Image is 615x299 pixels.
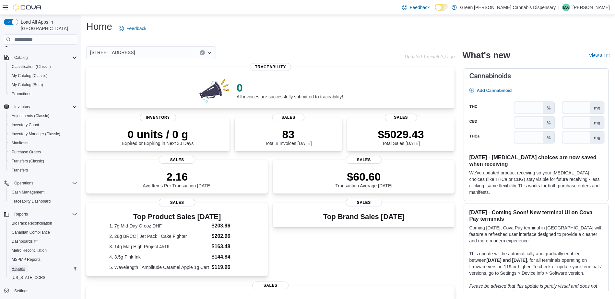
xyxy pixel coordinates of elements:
button: Inventory Count [6,120,80,129]
span: Reports [14,212,28,217]
button: Inventory [12,103,33,111]
p: | [558,4,560,11]
dt: 1. 7g Mid-Day Oreoz DHF [109,223,209,229]
a: Manifests [9,139,31,147]
span: Inventory Count [9,121,77,129]
button: Clear input [200,50,205,55]
button: Settings [1,286,80,295]
span: [STREET_ADDRESS] [90,49,135,56]
div: Transaction Average [DATE] [336,170,393,188]
span: [US_STATE] CCRS [12,275,45,280]
span: MSPMP Reports [9,256,77,263]
span: Inventory [12,103,77,111]
div: Total Sales [DATE] [378,128,424,146]
p: Coming [DATE], Cova Pay terminal in [GEOGRAPHIC_DATA] will feature a refreshed user interface des... [469,225,603,244]
span: BioTrack Reconciliation [9,219,77,227]
a: Promotions [9,90,34,98]
div: Total # Invoices [DATE] [265,128,312,146]
span: Promotions [9,90,77,98]
span: Traceabilty Dashboard [12,199,51,204]
div: Avg Items Per Transaction [DATE] [143,170,211,188]
p: $5029.43 [378,128,424,141]
span: Cash Management [9,188,77,196]
h3: [DATE] - [MEDICAL_DATA] choices are now saved when receiving [469,154,603,167]
h2: What's new [462,50,510,61]
span: Sales [385,114,417,121]
button: Catalog [12,54,30,61]
button: Reports [6,264,80,273]
a: Purchase Orders [9,148,44,156]
p: 83 [265,128,312,141]
button: Classification (Classic) [6,62,80,71]
a: MSPMP Reports [9,256,43,263]
button: BioTrack Reconciliation [6,219,80,228]
button: Traceabilty Dashboard [6,197,80,206]
span: My Catalog (Classic) [12,73,48,78]
p: Updated 1 minute(s) ago [405,54,455,59]
svg: External link [606,54,610,58]
span: Sales [272,114,304,121]
span: Inventory [14,104,30,109]
a: View allExternal link [589,53,610,58]
a: Classification (Classic) [9,63,53,71]
span: Dashboards [9,238,77,245]
a: Canadian Compliance [9,228,53,236]
p: Green [PERSON_NAME] Cannabis Dispensary [460,4,556,11]
span: Inventory [140,114,176,121]
span: Purchase Orders [12,149,41,155]
dt: 2. 28g BRCC | Jet Pack | Cake Fighter [109,233,209,239]
span: Reports [12,210,77,218]
span: Load All Apps in [GEOGRAPHIC_DATA] [18,19,77,32]
div: Expired or Expiring in Next 30 Days [122,128,194,146]
p: This update will be automatically and gradually enabled between , for all terminals operating on ... [469,250,603,276]
button: Transfers (Classic) [6,157,80,166]
button: Canadian Compliance [6,228,80,237]
img: Cova [13,4,42,11]
button: My Catalog (Classic) [6,71,80,80]
span: Transfers (Classic) [12,159,44,164]
a: [US_STATE] CCRS [9,274,48,282]
span: Canadian Compliance [12,230,50,235]
span: Catalog [14,55,28,60]
button: Operations [1,179,80,188]
button: Promotions [6,89,80,98]
p: [PERSON_NAME] [573,4,610,11]
span: Classification (Classic) [12,64,51,69]
h1: Home [86,20,112,33]
span: Operations [14,181,33,186]
span: MSPMP Reports [12,257,41,262]
button: Catalog [1,53,80,62]
button: Reports [12,210,30,218]
span: Inventory Count [12,122,39,127]
span: Transfers [9,166,77,174]
span: Transfers [12,168,28,173]
span: Sales [346,156,382,164]
p: 0 [237,81,343,94]
button: Adjustments (Classic) [6,111,80,120]
h3: Top Brand Sales [DATE] [323,213,405,221]
a: Feedback [399,1,432,14]
p: We've updated product receiving so your [MEDICAL_DATA] choices (like THCa or CBG) stay visible fo... [469,170,603,195]
span: My Catalog (Classic) [9,72,77,80]
span: Sales [346,199,382,206]
p: 2.16 [143,170,211,183]
span: Purchase Orders [9,148,77,156]
dt: 3. 14g Mag High Project 4516 [109,243,209,250]
span: Cash Management [12,190,44,195]
span: Traceability [250,63,291,71]
h3: [DATE] - Coming Soon! New terminal UI on Cova Pay terminals [469,209,603,222]
h3: Top Product Sales [DATE] [109,213,245,221]
span: Transfers (Classic) [9,157,77,165]
button: Inventory Manager (Classic) [6,129,80,138]
span: Feedback [126,25,146,32]
div: All invoices are successfully submitted to traceability! [237,81,343,99]
button: Manifests [6,138,80,148]
span: Settings [12,287,77,295]
a: Reports [9,265,28,272]
dd: $163.48 [212,243,245,250]
strong: [DATE] and [DATE] [486,258,527,263]
dt: 5. Wavelength | Amplitude Caramel Apple 1g Cart [109,264,209,271]
button: My Catalog (Beta) [6,80,80,89]
img: 0 [198,77,231,103]
span: Dashboards [12,239,38,244]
